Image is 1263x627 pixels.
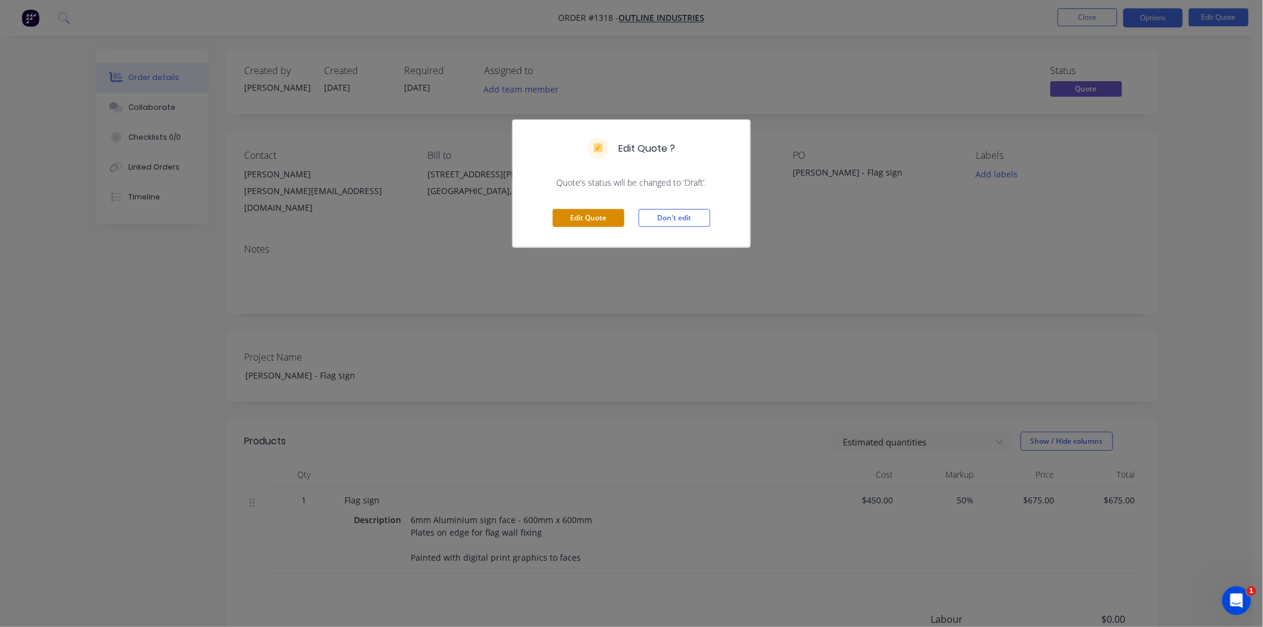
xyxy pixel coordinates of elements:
[1222,586,1251,615] iframe: Intercom live chat
[1247,586,1256,596] span: 1
[639,209,710,227] button: Don't edit
[553,209,624,227] button: Edit Quote
[527,177,736,189] span: Quote’s status will be changed to ‘Draft’.
[618,142,675,156] h5: Edit Quote ?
